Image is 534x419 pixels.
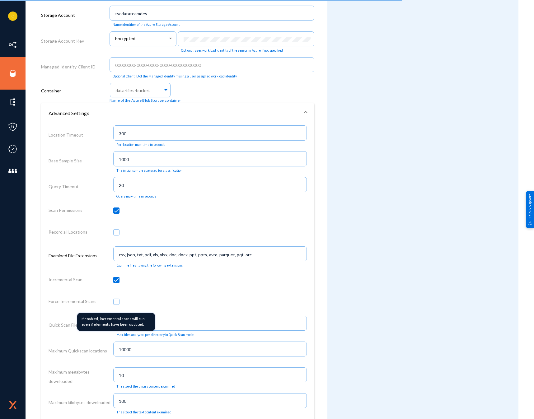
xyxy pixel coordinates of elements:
label: Container [41,87,61,94]
mat-panel-title: Advanced Settings [49,109,299,117]
mat-hint: Query max-time in seconds [116,194,156,198]
mat-hint: Examine files having the following extensions [116,263,183,268]
input: 10 [119,321,304,327]
label: Record all Locations [49,227,87,237]
div: Help & Support [526,191,534,228]
input: 1000 [119,157,304,162]
label: Location Timeout [49,130,83,140]
mat-expansion-panel-header: Advanced Settings [41,103,314,123]
img: 1687c577c4dc085bd5ba4471514e2ea1 [8,12,17,21]
label: Maximum megabytes downloaded [49,367,113,386]
img: icon-policies.svg [8,122,17,132]
label: Examined File Extensions [49,251,97,260]
mat-hint: The initial sample size used for classification [116,169,182,173]
mat-hint: Name identifier of the Azure Storage Account [113,23,180,27]
input: 00000000-0000-0000-0000-000000000000 [115,63,311,68]
div: If enabled, incremental scans will run even if elements have been updated. [77,313,155,331]
label: Maximum Quickscan locations [49,346,107,356]
label: Query Timeout [49,182,79,191]
label: Maximum kilobytes downloaded [49,398,110,407]
label: Base Sample Size [49,156,82,165]
input: 10 [119,373,304,378]
input: 300 [119,131,304,137]
mat-hint: The size of the text content examined [116,410,171,414]
span: Encrypted [115,36,135,41]
label: Storage Account [41,12,75,18]
img: icon-members.svg [8,166,17,176]
img: icon-compliance.svg [8,144,17,154]
label: Quick Scan File Limit [49,320,88,330]
input: csv,json,txt,pdf,xls,xlsx,doc,docx,ppt,pptx,avro,parquet,pqt,orc [119,252,304,258]
img: help_support.svg [528,221,532,225]
mat-hint: Per-location max-time in seconds [116,143,165,147]
img: icon-sources.svg [8,69,17,78]
input: 10000 [119,347,304,352]
input: mycorpstorage [115,11,311,16]
label: Incremental Scan [49,275,82,284]
label: Managed Identity Client ID [41,63,96,70]
img: icon-inventory.svg [8,40,17,49]
span: Name of the Azure Blob Storage container [110,98,181,103]
label: Force Incremental Scans [49,297,96,306]
label: Scan Permissions [49,206,82,215]
label: Storage Account Key [41,38,84,44]
img: icon-elements.svg [8,97,17,107]
mat-hint: Optional Client ID of the Managed Identity if using a user assigned workload identity [113,74,237,78]
input: 20 [119,183,304,188]
input: 100 [119,398,304,404]
mat-hint: Optional, uses workload identity of the sensor in Azure if not specified [181,49,283,53]
div: data-files-bucket [115,85,151,96]
mat-hint: The size of the binary content examined [116,384,175,389]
